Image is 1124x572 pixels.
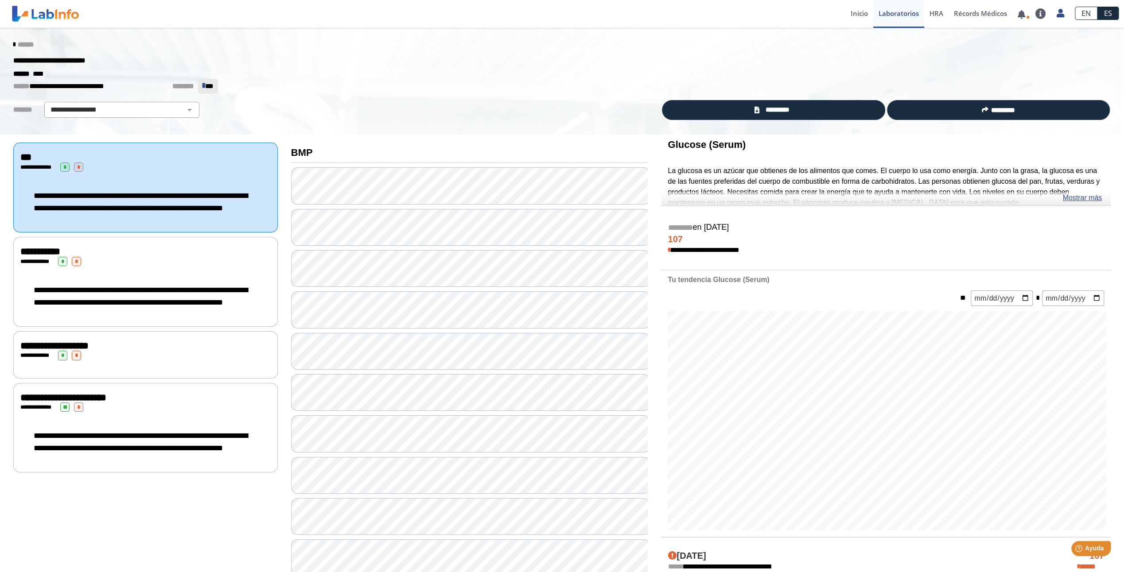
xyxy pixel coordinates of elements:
[1045,537,1114,562] iframe: Help widget launcher
[1075,7,1097,20] a: EN
[668,139,746,150] b: Glucose (Serum)
[668,234,1104,245] h4: 107
[668,166,1104,208] p: La glucosa es un azúcar que obtienes de los alimentos que comes. El cuerpo lo usa como energía. J...
[1062,193,1102,203] a: Mostrar más
[668,551,706,561] h4: [DATE]
[1097,7,1119,20] a: ES
[668,276,769,283] b: Tu tendencia Glucose (Serum)
[291,147,313,158] b: BMP
[1042,290,1104,306] input: mm/dd/yyyy
[971,290,1033,306] input: mm/dd/yyyy
[668,223,1104,233] h5: en [DATE]
[930,9,943,18] span: HRA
